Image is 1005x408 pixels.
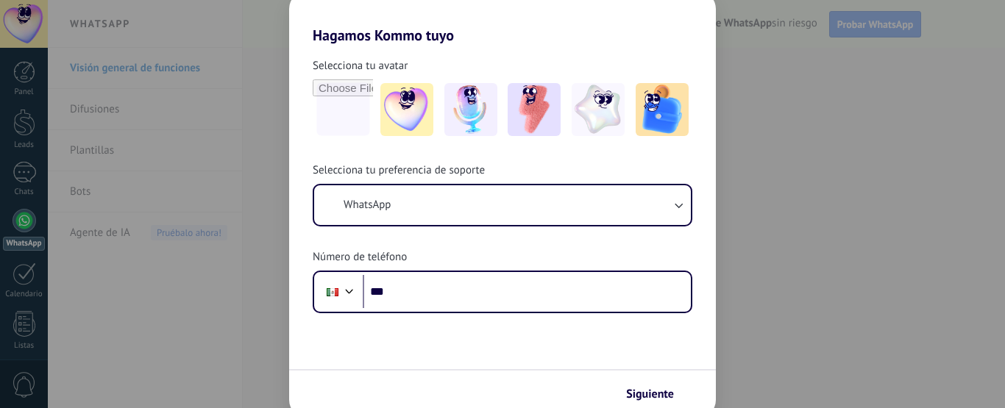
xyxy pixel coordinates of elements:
span: WhatsApp [344,198,391,212]
img: -4.jpeg [572,83,625,136]
button: Siguiente [619,382,694,407]
img: -5.jpeg [636,83,689,136]
button: WhatsApp [314,185,691,225]
span: Selecciona tu avatar [313,59,408,74]
div: Mexico: + 52 [319,276,347,307]
img: -3.jpeg [508,83,561,136]
span: Número de teléfono [313,250,407,265]
span: Siguiente [626,389,674,399]
img: -2.jpeg [444,83,497,136]
span: Selecciona tu preferencia de soporte [313,163,485,178]
img: -1.jpeg [380,83,433,136]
